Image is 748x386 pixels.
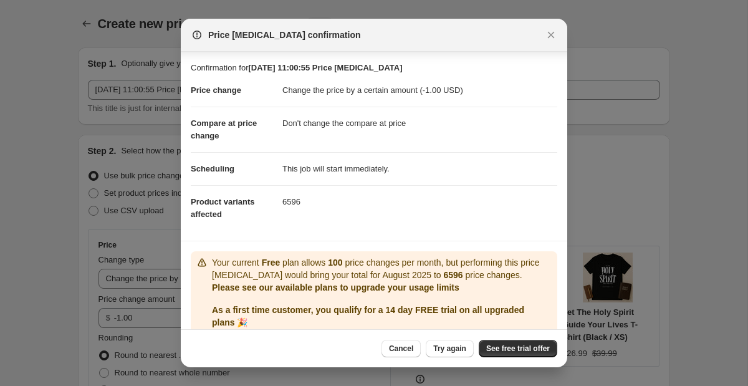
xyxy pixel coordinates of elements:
span: Cancel [389,344,413,354]
button: Cancel [381,340,421,357]
dd: 6596 [282,185,557,218]
button: Close [542,26,560,44]
b: [DATE] 11:00:55 Price [MEDICAL_DATA] [248,63,402,72]
b: As a first time customer, you qualify for a 14 day FREE trial on all upgraded plans 🎉 [212,305,524,327]
span: See free trial offer [486,344,550,354]
dd: Don't change the compare at price [282,107,557,140]
p: Your current plan allows price changes per month, but performing this price [MEDICAL_DATA] would ... [212,256,552,281]
a: See free trial offer [479,340,557,357]
p: Confirmation for [191,62,557,74]
span: Scheduling [191,164,234,173]
span: Try again [433,344,466,354]
dd: This job will start immediately. [282,152,557,185]
p: Please see our available plans to upgrade your usage limits [212,281,552,294]
button: Try again [426,340,474,357]
b: Free [262,258,280,268]
b: 100 [328,258,342,268]
span: Price change [191,85,241,95]
span: Compare at price change [191,118,257,140]
dd: Change the price by a certain amount (-1.00 USD) [282,74,557,107]
span: Price [MEDICAL_DATA] confirmation [208,29,361,41]
span: Product variants affected [191,197,255,219]
b: 6596 [444,270,463,280]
